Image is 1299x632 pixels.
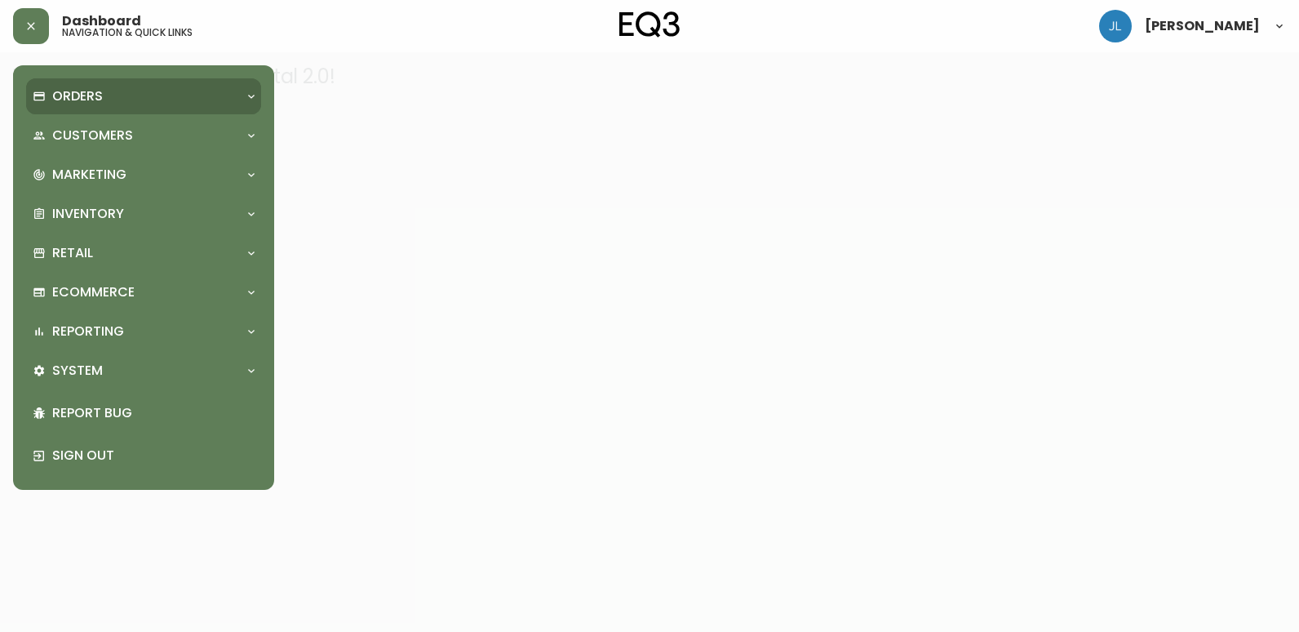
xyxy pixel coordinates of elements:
div: System [26,353,261,389]
div: Retail [26,235,261,271]
p: Reporting [52,323,124,340]
p: System [52,362,103,380]
p: Report Bug [52,404,255,422]
div: Customers [26,118,261,154]
p: Ecommerce [52,283,135,301]
div: Orders [26,78,261,114]
p: Orders [52,87,103,105]
img: 1c9c23e2a847dab86f8017579b61559c [1099,10,1132,42]
p: Retail [52,244,93,262]
span: Dashboard [62,15,141,28]
img: logo [619,11,680,38]
div: Ecommerce [26,274,261,310]
p: Inventory [52,205,124,223]
div: Sign Out [26,434,261,477]
div: Marketing [26,157,261,193]
p: Sign Out [52,447,255,465]
span: [PERSON_NAME] [1145,20,1260,33]
p: Marketing [52,166,126,184]
h5: navigation & quick links [62,28,193,38]
div: Report Bug [26,392,261,434]
p: Customers [52,127,133,145]
div: Reporting [26,314,261,349]
div: Inventory [26,196,261,232]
